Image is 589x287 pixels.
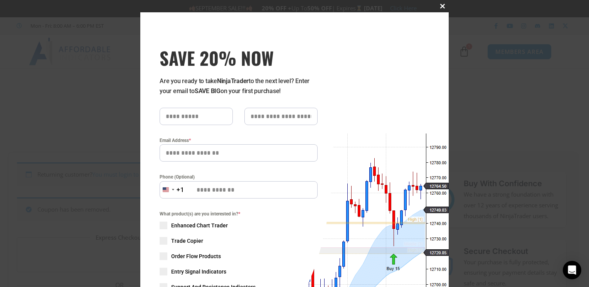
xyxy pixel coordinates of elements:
strong: NinjaTrader [217,77,249,85]
label: Email Address [160,137,318,144]
label: Enhanced Chart Trader [160,222,318,229]
span: Entry Signal Indicators [171,268,226,275]
button: Selected country [160,181,184,199]
label: Order Flow Products [160,252,318,260]
p: Are you ready to take to the next level? Enter your email to on your first purchase! [160,76,318,96]
strong: SAVE BIG [195,87,220,95]
span: What product(s) are you interested in? [160,210,318,218]
span: SAVE 20% NOW [160,47,318,68]
span: Order Flow Products [171,252,221,260]
label: Trade Copier [160,237,318,245]
span: Trade Copier [171,237,203,245]
label: Phone (Optional) [160,173,318,181]
span: Enhanced Chart Trader [171,222,228,229]
div: Open Intercom Messenger [563,261,581,279]
label: Entry Signal Indicators [160,268,318,275]
div: +1 [177,185,184,195]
